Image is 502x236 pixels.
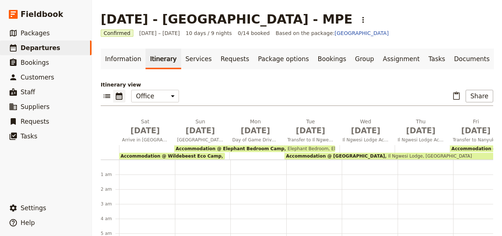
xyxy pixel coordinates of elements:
[343,118,389,136] h2: Wed
[232,118,279,136] h2: Mon
[284,118,340,145] button: Tue [DATE]Transfer to Il Ngwesi [GEOGRAPHIC_DATA]. Enjoy Games Drives and a Sundowner
[113,90,125,102] button: Calendar view
[424,49,450,69] a: Tasks
[287,125,334,136] span: [DATE]
[174,137,226,143] span: [GEOGRAPHIC_DATA]
[146,49,181,69] a: Itinerary
[343,125,389,136] span: [DATE]
[287,118,334,136] h2: Tue
[21,9,63,20] span: Fieldbook
[216,49,254,69] a: Requests
[101,12,352,27] h1: [DATE] - [GEOGRAPHIC_DATA] - MPE
[466,90,493,102] button: Share
[21,219,35,226] span: Help
[101,172,119,177] div: 1 am
[21,133,37,140] span: Tasks
[334,30,388,36] a: [GEOGRAPHIC_DATA]
[174,118,229,145] button: Sun [DATE][GEOGRAPHIC_DATA]
[21,74,54,81] span: Customers
[177,118,223,136] h2: Sun
[449,49,494,69] a: Documents
[229,137,282,143] span: Day of Game Drives in [GEOGRAPHIC_DATA]
[122,125,168,136] span: [DATE]
[351,49,379,69] a: Group
[340,137,392,143] span: Il Ngwesi Lodge Activities, Rhino Walk & Game Drives
[101,29,133,37] span: Confirmed
[453,118,499,136] h2: Fri
[122,118,168,136] h2: Sat
[181,49,216,69] a: Services
[395,137,447,143] span: Il Ngwesi Lodge Activities & Celebration Night
[238,29,270,37] span: 0/14 booked
[357,14,369,26] button: Actions
[276,29,389,37] span: Based on the package:
[21,103,50,110] span: Suppliers
[450,137,502,143] span: Transfer to Nanyuki: Ol Pejeta Conservancy for Game Drives, Visit Sweetwaters Chimpanzee Sanctuary
[101,216,119,222] div: 4 am
[101,186,119,192] div: 2 am
[398,118,444,136] h2: Thu
[101,81,493,88] p: Itinerary view
[21,204,46,212] span: Settings
[177,125,223,136] span: [DATE]
[395,118,450,145] button: Thu [DATE]Il Ngwesi Lodge Activities & Celebration Night
[379,49,424,69] a: Assignment
[174,145,335,152] div: Accommodation @ Elephant Bedroom CampElephant Bedroom, Elephant Bedroom Camp
[101,90,113,102] button: List view
[21,88,35,96] span: Staff
[284,146,387,151] span: Elephant Bedroom, Elephant Bedroom Camp
[101,201,119,207] div: 3 am
[139,29,180,37] span: [DATE] – [DATE]
[385,154,472,159] span: Il Ngwesi Lodge, [GEOGRAPHIC_DATA]
[21,118,49,125] span: Requests
[453,125,499,136] span: [DATE]
[101,49,146,69] a: Information
[229,118,284,145] button: Mon [DATE]Day of Game Drives in [GEOGRAPHIC_DATA]
[254,49,313,69] a: Package options
[121,154,222,159] span: Accommodation @ Wildebeest Eco Camp
[286,154,385,159] span: Accommodation @ [GEOGRAPHIC_DATA]
[21,29,50,37] span: Packages
[119,153,225,159] div: Accommodation @ Wildebeest Eco CampWildebeest Eco Camp
[119,118,174,145] button: Sat [DATE]Arrive in [GEOGRAPHIC_DATA]
[21,44,60,52] span: Departures
[119,137,171,143] span: Arrive in [GEOGRAPHIC_DATA]
[284,137,337,143] span: Transfer to Il Ngwesi [GEOGRAPHIC_DATA]. Enjoy Games Drives and a Sundowner
[186,29,232,37] span: 10 days / 9 nights
[340,118,395,145] button: Wed [DATE]Il Ngwesi Lodge Activities, Rhino Walk & Game Drives
[450,90,463,102] button: Paste itinerary item
[21,59,49,66] span: Bookings
[313,49,351,69] a: Bookings
[284,153,501,159] div: Accommodation @ [GEOGRAPHIC_DATA]Il Ngwesi Lodge, [GEOGRAPHIC_DATA]
[176,146,284,151] span: Accommodation @ Elephant Bedroom Camp
[232,125,279,136] span: [DATE]
[398,125,444,136] span: [DATE]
